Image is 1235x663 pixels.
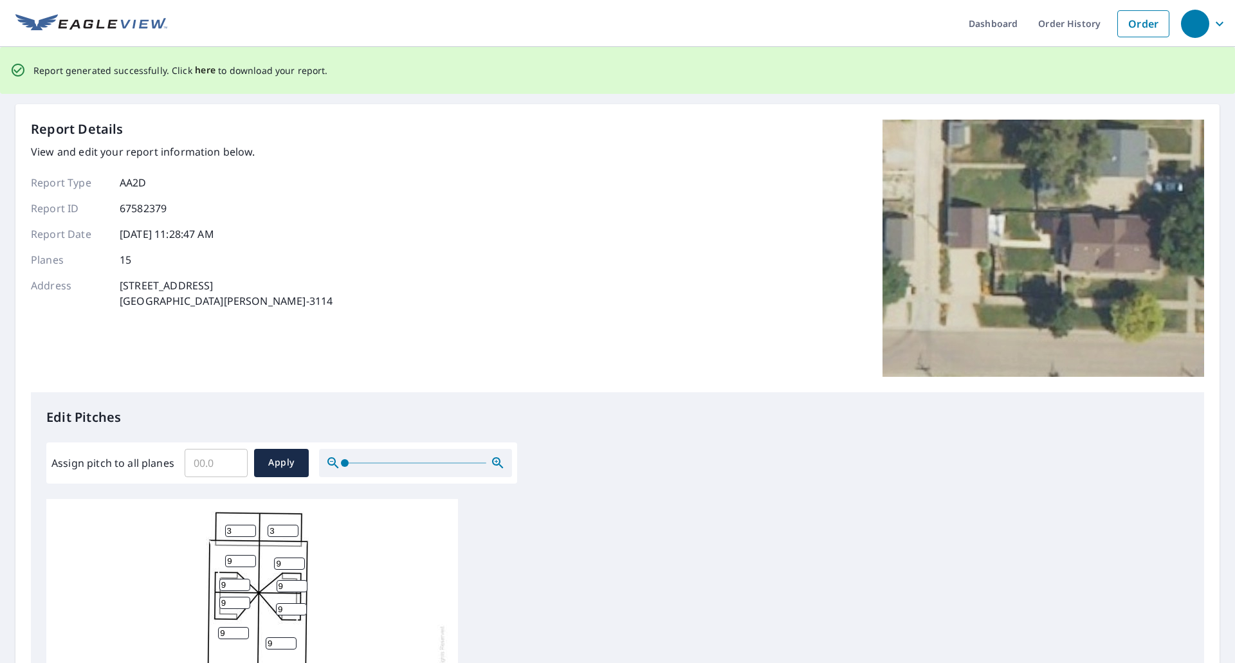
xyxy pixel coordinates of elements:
p: 67582379 [120,201,167,216]
p: Planes [31,252,108,268]
p: Report Date [31,226,108,242]
p: Report Type [31,175,108,190]
p: AA2D [120,175,147,190]
p: Edit Pitches [46,408,1189,427]
span: Apply [264,455,298,471]
p: [DATE] 11:28:47 AM [120,226,214,242]
p: Address [31,278,108,309]
a: Order [1117,10,1169,37]
img: EV Logo [15,14,167,33]
button: here [195,62,216,78]
p: Report Details [31,120,123,139]
button: Apply [254,449,309,477]
p: Report ID [31,201,108,216]
input: 00.0 [185,445,248,481]
label: Assign pitch to all planes [51,455,174,471]
p: 15 [120,252,131,268]
img: Top image [883,120,1204,377]
p: [STREET_ADDRESS] [GEOGRAPHIC_DATA][PERSON_NAME]-3114 [120,278,333,309]
p: Report generated successfully. Click to download your report. [33,62,328,78]
p: View and edit your report information below. [31,144,333,159]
